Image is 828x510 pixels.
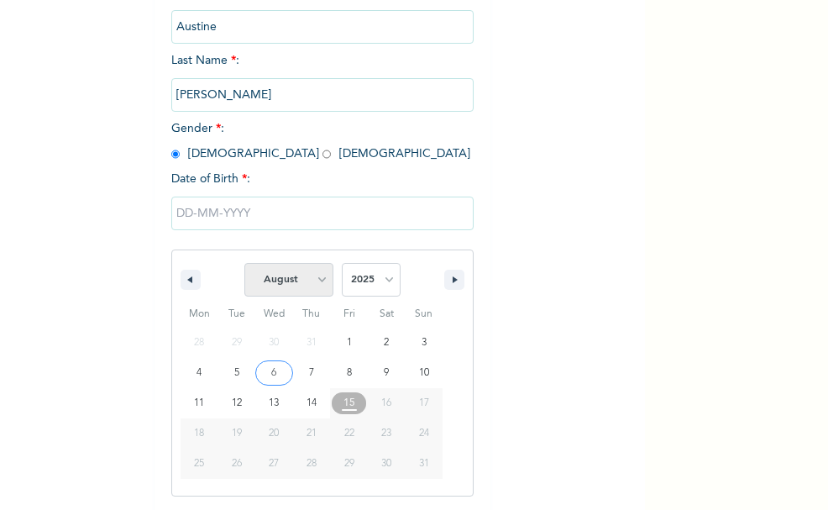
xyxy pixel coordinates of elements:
button: 30 [368,449,406,479]
button: 2 [368,328,406,358]
span: 14 [307,388,317,418]
button: 10 [405,358,443,388]
button: 22 [330,418,368,449]
span: 6 [271,358,276,388]
button: 8 [330,358,368,388]
button: 3 [405,328,443,358]
span: 10 [419,358,429,388]
button: 25 [181,449,218,479]
button: 5 [218,358,256,388]
button: 19 [218,418,256,449]
button: 18 [181,418,218,449]
span: Gender : [DEMOGRAPHIC_DATA] [DEMOGRAPHIC_DATA] [171,123,470,160]
span: Mon [181,301,218,328]
button: 11 [181,388,218,418]
button: 7 [293,358,331,388]
span: Wed [255,301,293,328]
button: 15 [330,388,368,418]
span: 16 [381,388,391,418]
button: 17 [405,388,443,418]
span: 27 [269,449,279,479]
span: 8 [347,358,352,388]
button: 27 [255,449,293,479]
span: 21 [307,418,317,449]
input: Enter your first name [171,10,474,44]
span: 20 [269,418,279,449]
span: 25 [194,449,204,479]
button: 12 [218,388,256,418]
span: 26 [232,449,242,479]
button: 24 [405,418,443,449]
span: Fri [330,301,368,328]
span: 30 [381,449,391,479]
span: 28 [307,449,317,479]
button: 26 [218,449,256,479]
span: 11 [194,388,204,418]
span: 2 [384,328,389,358]
span: 13 [269,388,279,418]
button: 23 [368,418,406,449]
input: DD-MM-YYYY [171,197,474,230]
button: 4 [181,358,218,388]
span: Thu [293,301,331,328]
button: 20 [255,418,293,449]
span: 7 [309,358,314,388]
span: Tue [218,301,256,328]
span: 18 [194,418,204,449]
button: 6 [255,358,293,388]
span: 4 [197,358,202,388]
span: 12 [232,388,242,418]
span: 22 [344,418,354,449]
span: 5 [234,358,239,388]
button: 31 [405,449,443,479]
span: 9 [384,358,389,388]
button: 1 [330,328,368,358]
span: Last Name : [171,55,474,101]
span: 24 [419,418,429,449]
span: 23 [381,418,391,449]
span: 3 [422,328,427,358]
button: 21 [293,418,331,449]
button: 14 [293,388,331,418]
button: 9 [368,358,406,388]
button: 28 [293,449,331,479]
button: 13 [255,388,293,418]
span: 19 [232,418,242,449]
span: Date of Birth : [171,171,250,188]
button: 16 [368,388,406,418]
span: 29 [344,449,354,479]
button: 29 [330,449,368,479]
span: Sun [405,301,443,328]
span: 31 [419,449,429,479]
span: 1 [347,328,352,358]
span: Sat [368,301,406,328]
span: 15 [343,388,355,418]
span: 17 [419,388,429,418]
input: Enter your last name [171,78,474,112]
